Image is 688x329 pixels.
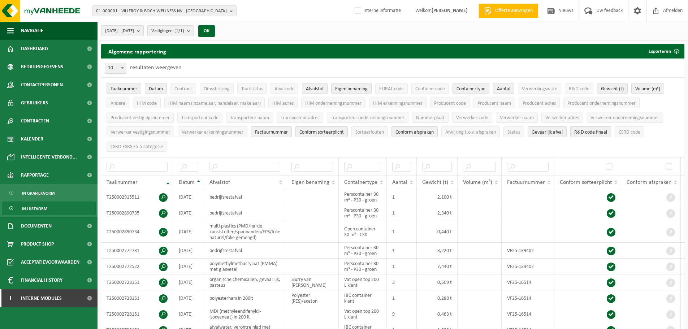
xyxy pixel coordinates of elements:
span: Producent vestigingsnummer [111,115,170,121]
td: Vat open top 200 L klant [339,306,387,322]
a: In grafiekvorm [2,186,96,200]
button: Conform afspraken : Activate to sort [391,126,438,137]
span: Transporteur code [181,115,218,121]
td: 0,463 t [417,306,458,322]
span: Sorteerfouten [355,130,384,135]
span: 10 [105,63,126,74]
button: Producent codeProducent code: Activate to sort [430,98,470,108]
button: AfvalcodeAfvalcode: Activate to sort [271,83,298,94]
button: TaakstatusTaakstatus: Activate to sort [237,83,267,94]
span: Contract [174,86,192,92]
td: bedrijfsrestafval [204,205,286,221]
button: AantalAantal: Activate to sort [493,83,514,94]
span: Containertype [456,86,485,92]
span: Status [507,130,520,135]
td: [DATE] [173,189,204,205]
span: 01-000001 - VILLEROY & BOCH WELLNESS NV - [GEOGRAPHIC_DATA] [96,6,227,17]
span: 10 [105,63,126,73]
span: Producent code [434,101,466,106]
button: Producent ondernemingsnummerProducent ondernemingsnummer: Activate to sort [563,98,640,108]
td: T250002728151 [101,274,173,290]
td: 2,340 t [417,205,458,221]
button: NummerplaatNummerplaat: Activate to sort [412,112,449,123]
td: Perscontainer 30 m³ - P30 - groen [339,243,387,259]
span: I [7,289,14,307]
span: Gewicht (t) [422,179,448,185]
span: Verwerker code [456,115,488,121]
td: 1 [387,259,417,274]
span: Taaknummer [107,179,138,185]
span: Verwerkingswijze [522,86,557,92]
button: ContractContract: Activate to sort [170,83,196,94]
td: 1 [387,205,417,221]
span: IHM erkenningsnummer [373,101,423,106]
span: Verwerker erkenningsnummer [182,130,243,135]
td: VF25-16514 [502,306,554,322]
td: bedrijfsrestafval [204,189,286,205]
button: Afwijking t.o.v. afsprakenAfwijking t.o.v. afspraken: Activate to sort [441,126,500,137]
button: [DATE] - [DATE] [101,25,144,36]
button: Verwerker erkenningsnummerVerwerker erkenningsnummer: Activate to sort [178,126,247,137]
td: VF25-139402 [502,243,554,259]
span: Afvalstof [209,179,230,185]
span: Navigatie [21,22,43,40]
span: Aantal [497,86,510,92]
button: Transporteur adresTransporteur adres: Activate to sort [277,112,323,123]
span: Conform afspraken [627,179,671,185]
td: 1 [387,243,417,259]
span: CSRD ESRS E5-5 categorie [111,144,163,150]
td: [DATE] [173,259,204,274]
button: IHM adresIHM adres: Activate to sort [268,98,298,108]
span: Producent adres [523,101,556,106]
td: [DATE] [173,205,204,221]
button: Exporteren [643,44,684,59]
td: Perscontainer 30 m³ - P30 - groen [339,189,387,205]
span: Factuurnummer [507,179,545,185]
td: VF25-16514 [502,274,554,290]
span: R&D code finaal [574,130,607,135]
td: T250002890734 [101,221,173,243]
span: [DATE] - [DATE] [105,26,134,36]
td: VF25-139402 [502,259,554,274]
td: [DATE] [173,306,204,322]
td: 3 [387,274,417,290]
button: Verwerker ondernemingsnummerVerwerker ondernemingsnummer: Activate to sort [587,112,663,123]
button: EURAL codeEURAL code: Activate to sort [375,83,408,94]
button: VerwerkingswijzeVerwerkingswijze: Activate to sort [518,83,561,94]
button: Producent adresProducent adres: Activate to sort [519,98,560,108]
button: AndereAndere: Activate to sort [107,98,129,108]
td: T250002915511 [101,189,173,205]
span: Contracten [21,112,49,130]
span: Eigen benaming [291,179,329,185]
span: Afwijking t.o.v. afspraken [445,130,496,135]
span: Taaknummer [111,86,137,92]
td: Perscontainer 30 m³ - P30 - groen [339,205,387,221]
button: FactuurnummerFactuurnummer: Activate to sort [251,126,292,137]
button: Conform sorteerplicht : Activate to sort [295,126,348,137]
span: Dashboard [21,40,48,58]
span: Financial History [21,271,62,289]
button: Vestigingen(1/1) [147,25,194,36]
a: Offerte aanvragen [479,4,538,18]
span: Containercode [415,86,445,92]
span: Conform sorteerplicht [299,130,344,135]
span: Gewicht (t) [601,86,624,92]
span: Transporteur adres [281,115,319,121]
button: IHM naam (inzamelaar, handelaar, makelaar)IHM naam (inzamelaar, handelaar, makelaar): Activate to... [164,98,265,108]
label: Interne informatie [353,5,401,16]
td: Slurry van [PERSON_NAME] [286,274,339,290]
span: In grafiekvorm [22,186,55,200]
td: [DATE] [173,290,204,306]
span: Verwerker vestigingsnummer [111,130,170,135]
span: IHM adres [272,101,294,106]
td: 7,440 t [417,259,458,274]
button: ContainercodeContainercode: Activate to sort [411,83,449,94]
td: polyesterhars in 200lt [204,290,286,306]
td: 3,220 t [417,243,458,259]
button: Verwerker vestigingsnummerVerwerker vestigingsnummer: Activate to sort [107,126,174,137]
td: T250002728151 [101,306,173,322]
button: AfvalstofAfvalstof: Activate to sort [302,83,328,94]
td: VF25-16514 [502,290,554,306]
button: SorteerfoutenSorteerfouten: Activate to sort [351,126,388,137]
button: StatusStatus: Activate to sort [503,126,524,137]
